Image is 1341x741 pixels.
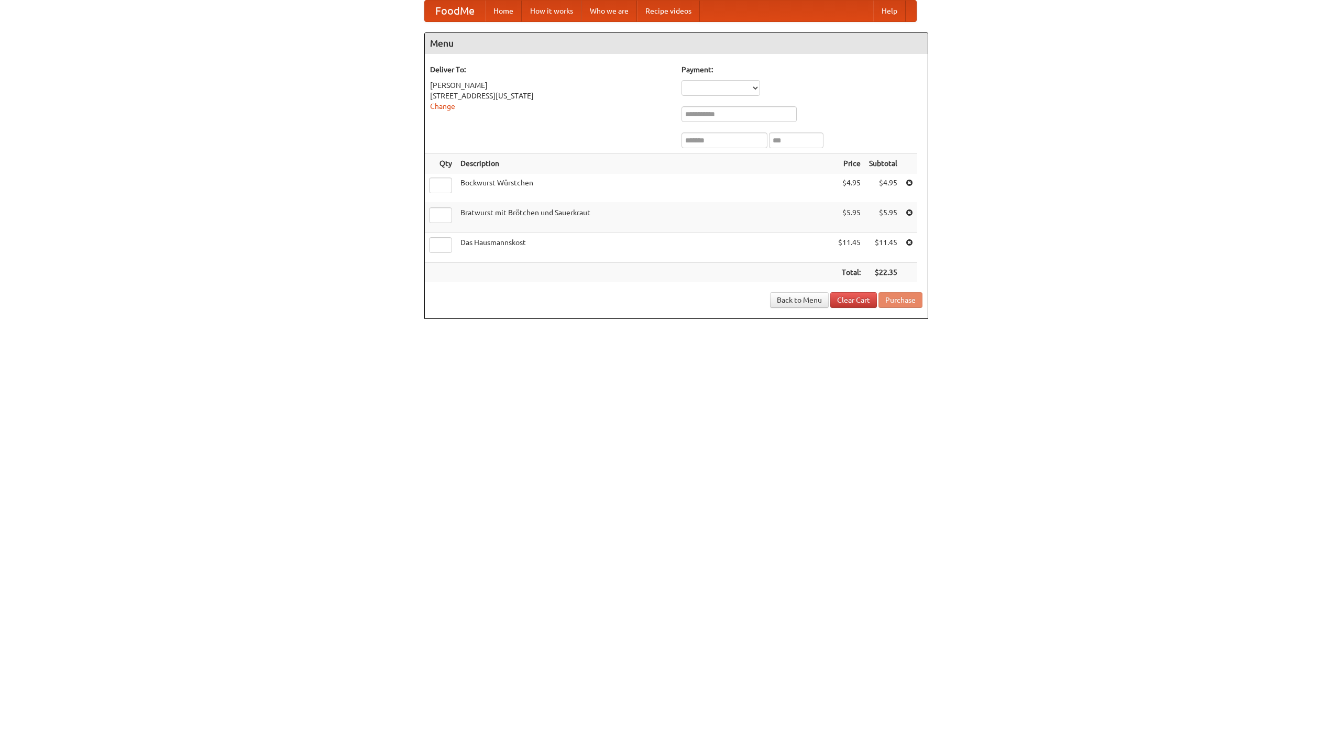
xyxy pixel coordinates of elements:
[485,1,522,21] a: Home
[770,292,829,308] a: Back to Menu
[682,64,922,75] h5: Payment:
[456,154,834,173] th: Description
[430,80,671,91] div: [PERSON_NAME]
[637,1,700,21] a: Recipe videos
[834,263,865,282] th: Total:
[456,173,834,203] td: Bockwurst Würstchen
[430,91,671,101] div: [STREET_ADDRESS][US_STATE]
[865,154,902,173] th: Subtotal
[522,1,581,21] a: How it works
[834,154,865,173] th: Price
[865,203,902,233] td: $5.95
[430,64,671,75] h5: Deliver To:
[425,33,928,54] h4: Menu
[878,292,922,308] button: Purchase
[865,173,902,203] td: $4.95
[430,102,455,110] a: Change
[830,292,877,308] a: Clear Cart
[865,233,902,263] td: $11.45
[834,233,865,263] td: $11.45
[581,1,637,21] a: Who we are
[425,154,456,173] th: Qty
[873,1,906,21] a: Help
[865,263,902,282] th: $22.35
[456,233,834,263] td: Das Hausmannskost
[456,203,834,233] td: Bratwurst mit Brötchen und Sauerkraut
[834,173,865,203] td: $4.95
[425,1,485,21] a: FoodMe
[834,203,865,233] td: $5.95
